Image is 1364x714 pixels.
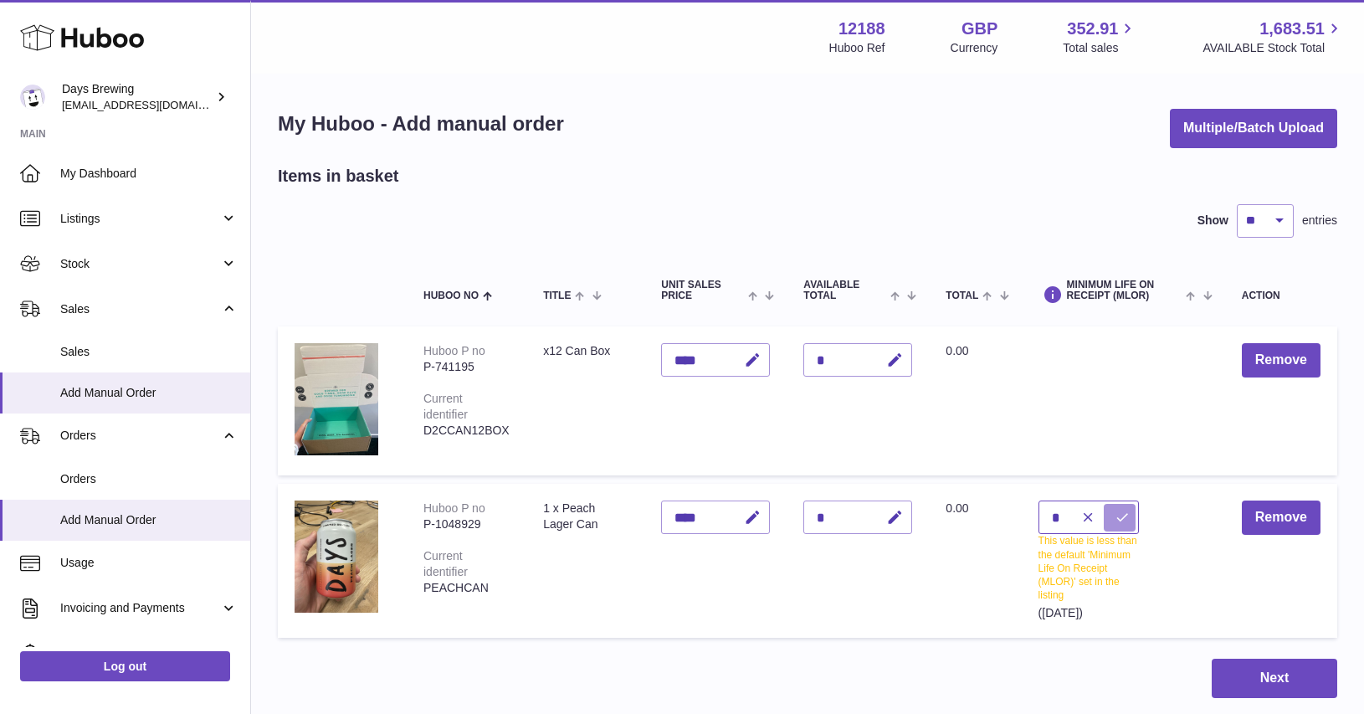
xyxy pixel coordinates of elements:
span: entries [1302,213,1337,229]
span: Sales [60,301,220,317]
div: PEACHCAN [423,580,510,596]
div: This value is less than the default 'Minimum Life On Receipt (MLOR)' set in the listing [1038,534,1139,602]
div: Current identifier [423,549,468,578]
label: Show [1197,213,1228,229]
span: Minimum Life On Receipt (MLOR) [1067,280,1182,301]
span: Stock [60,256,220,272]
span: Orders [60,471,238,487]
span: Orders [60,428,220,444]
strong: 12188 [838,18,885,40]
td: 1 x Peach Lager Can [526,484,644,638]
button: Remove [1242,501,1320,535]
div: Current identifier [423,392,468,421]
div: P-741195 [423,359,510,375]
span: Total [946,290,978,301]
span: Sales [60,344,238,360]
span: Unit Sales Price [661,280,744,301]
button: Multiple/Batch Upload [1170,109,1337,148]
div: P-1048929 [423,516,510,532]
span: My Dashboard [60,166,238,182]
span: 0.00 [946,344,968,357]
a: Log out [20,651,230,681]
span: Cases [60,645,238,661]
a: 352.91 Total sales [1063,18,1137,56]
span: Huboo no [423,290,479,301]
strong: GBP [961,18,997,40]
a: 1,683.51 AVAILABLE Stock Total [1202,18,1344,56]
td: x12 Can Box [526,326,644,475]
span: AVAILABLE Total [803,280,886,301]
span: 352.91 [1067,18,1118,40]
h2: Items in basket [278,165,399,187]
span: Listings [60,211,220,227]
img: x12 Can Box [295,343,378,455]
span: Total sales [1063,40,1137,56]
div: D2CCAN12BOX [423,423,510,439]
button: Remove [1242,343,1320,378]
img: 1 x Peach Lager Can [295,501,378,612]
div: ([DATE]) [1038,605,1139,621]
span: 1,683.51 [1259,18,1325,40]
div: Action [1242,290,1320,301]
img: helena@daysbrewing.com [20,85,45,110]
div: Huboo P no [423,344,485,357]
div: Days Brewing [62,81,213,113]
span: Invoicing and Payments [60,600,220,616]
div: Currency [951,40,998,56]
span: Add Manual Order [60,512,238,528]
h1: My Huboo - Add manual order [278,110,564,137]
span: 0.00 [946,501,968,515]
div: Huboo P no [423,501,485,515]
span: AVAILABLE Stock Total [1202,40,1344,56]
div: Huboo Ref [829,40,885,56]
span: Usage [60,555,238,571]
span: [EMAIL_ADDRESS][DOMAIN_NAME] [62,98,246,111]
button: Next [1212,659,1337,698]
span: Title [543,290,571,301]
span: Add Manual Order [60,385,238,401]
